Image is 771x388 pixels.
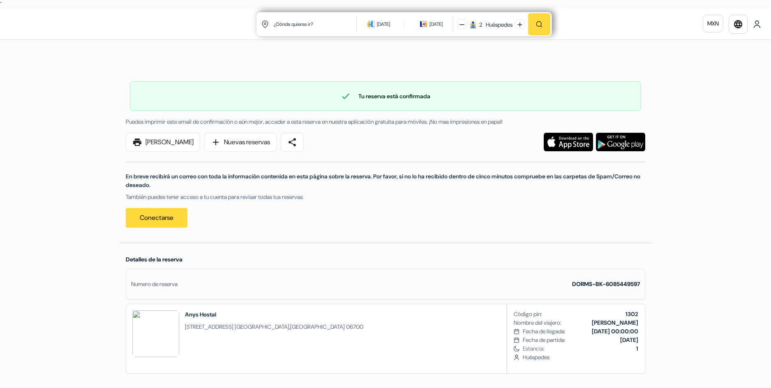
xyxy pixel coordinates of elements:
[523,344,638,353] span: Estancia:
[126,172,645,189] p: En breve recibirá un correo con toda la información contenida en esta página sobre la reserva. Po...
[523,327,566,336] span: Fecha de llegada:
[523,336,566,344] span: Fecha de partida:
[10,14,102,34] img: Hostales.com
[620,336,638,344] b: [DATE]
[636,345,638,352] b: 1
[346,323,363,330] span: 06700
[733,19,743,29] i: language
[185,323,363,331] span: ,
[185,323,233,330] span: [STREET_ADDRESS]
[544,133,593,151] img: Descarga la aplicación gratuita
[185,310,363,319] h2: Anys Hostal
[596,133,645,151] img: Descarga la aplicación gratuita
[126,256,182,263] span: Detalles de la reserva
[290,323,345,330] span: [GEOGRAPHIC_DATA]
[469,21,477,28] img: guest icon
[729,15,748,34] a: language
[131,280,178,289] div: Numero de reserva
[377,20,390,28] div: [DATE]
[367,20,375,28] img: calendarIcon icon
[479,21,482,29] div: 2
[517,22,522,27] img: plus
[132,137,142,147] span: print
[592,328,638,335] b: [DATE] 00:00:00
[235,323,289,330] span: [GEOGRAPHIC_DATA]
[703,15,723,32] a: MXN
[483,21,512,29] div: Huéspedes
[273,14,358,34] input: Ciudad, Universidad o Propiedad
[130,91,641,101] div: Tu reserva está confirmada
[753,20,761,28] img: User Icon
[126,193,645,201] p: También puedes tener acceso a tu cuenta para revisar todas tus reservas:
[126,133,200,152] a: print[PERSON_NAME]
[626,310,638,318] b: 1302
[281,133,304,152] a: share
[211,137,221,147] span: add
[204,133,277,152] a: addNuevas reservas
[420,20,427,28] img: calendarIcon icon
[341,91,351,101] span: check
[261,21,269,28] img: location icon
[459,22,464,27] img: minus
[287,137,297,147] span: share
[126,208,187,228] a: Conectarse
[592,319,638,326] b: [PERSON_NAME]
[514,319,561,327] span: Nombre del viajero:
[572,280,640,288] strong: DORMS-BK-6085449597
[429,20,443,28] div: [DATE]
[126,118,503,125] span: Puedes imprimir este email de confirmación o aún mejor, acceder a esta reserva en nuestra aplicac...
[514,310,542,319] span: Código pin:
[132,310,179,357] img: VzEKNAA1VWMBPwNg
[523,353,638,362] span: Huéspedes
